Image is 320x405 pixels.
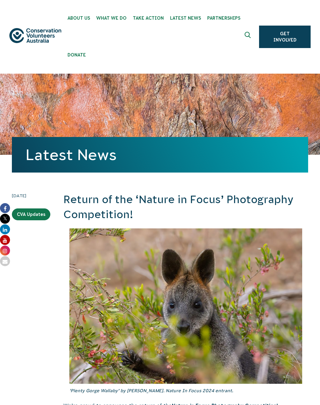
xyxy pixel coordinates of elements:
[26,146,117,163] a: Latest News
[67,52,86,57] span: Donate
[12,192,50,199] time: [DATE]
[133,16,164,21] span: Take Action
[69,388,233,393] em: ‘Plenty Gorge Wallaby’ by [PERSON_NAME]. Nature In Focus 2024 entrant.
[241,29,256,44] button: Expand search box Close search box
[67,16,90,21] span: About Us
[63,192,308,222] h2: Return of the ‘Nature in Focus’ Photography Competition!
[207,16,240,21] span: Partnerships
[259,26,311,48] a: Get Involved
[96,16,127,21] span: What We Do
[9,28,61,43] img: logo.svg
[245,32,252,42] span: Expand search box
[170,16,201,21] span: Latest News
[12,208,50,220] a: CVA Updates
